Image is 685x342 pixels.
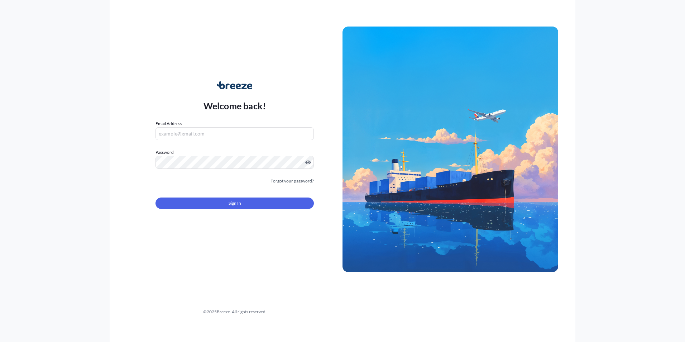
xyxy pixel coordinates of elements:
a: Forgot your password? [270,177,314,185]
button: Show password [305,160,311,165]
p: Welcome back! [203,100,266,111]
label: Email Address [155,120,182,127]
label: Password [155,149,314,156]
span: Sign In [229,200,241,207]
div: © 2025 Breeze. All rights reserved. [127,308,342,315]
button: Sign In [155,198,314,209]
img: Ship illustration [342,27,558,272]
input: example@gmail.com [155,127,314,140]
